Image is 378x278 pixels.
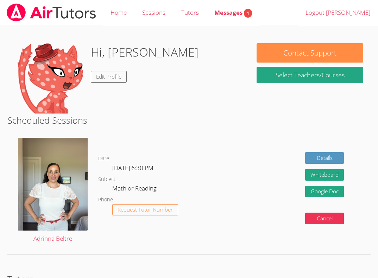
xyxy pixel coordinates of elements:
button: Request Tutor Number [112,204,178,216]
dt: Phone [98,195,113,204]
a: Adrinna Beltre [18,138,88,244]
a: Details [305,152,344,164]
button: Contact Support [257,43,363,63]
dt: Date [98,154,109,163]
a: Select Teachers/Courses [257,67,363,83]
img: default.png [15,43,85,114]
dd: Math or Reading [112,183,158,195]
img: IMG_9685.jpeg [18,138,88,231]
span: [DATE] 6:30 PM [112,164,153,172]
img: airtutors_banner-c4298cdbf04f3fff15de1276eac7730deb9818008684d7c2e4769d2f7ddbe033.png [6,4,97,21]
button: Whiteboard [305,169,344,181]
a: Edit Profile [91,71,127,83]
button: Cancel [305,213,344,224]
span: 1 [244,9,252,18]
span: Request Tutor Number [118,207,173,212]
h2: Scheduled Sessions [7,114,370,127]
dt: Subject [98,175,115,184]
h1: Hi, [PERSON_NAME] [91,43,199,61]
span: Messages [214,8,252,17]
a: Google Doc [305,186,344,198]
